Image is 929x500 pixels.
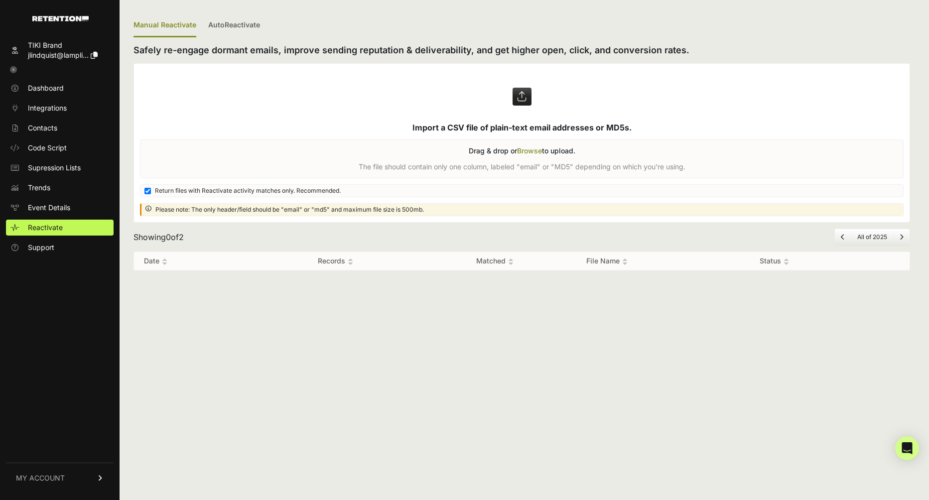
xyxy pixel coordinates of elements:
[6,80,114,96] a: Dashboard
[28,143,67,153] span: Code Script
[28,243,54,252] span: Support
[28,103,67,113] span: Integrations
[750,252,890,270] th: Status
[28,51,89,59] span: jlindquist@lampli...
[28,123,57,133] span: Contacts
[134,252,257,270] th: Date
[508,258,514,265] img: no_sort-eaf950dc5ab64cae54d48a5578032e96f70b2ecb7d747501f34c8f2db400fb66.gif
[28,203,70,213] span: Event Details
[162,258,167,265] img: no_sort-eaf950dc5ab64cae54d48a5578032e96f70b2ecb7d747501f34c8f2db400fb66.gif
[895,436,919,460] div: Open Intercom Messenger
[6,240,114,255] a: Support
[900,233,904,241] a: Next
[208,14,260,37] a: AutoReactivate
[28,163,81,173] span: Supression Lists
[144,188,151,194] input: Return files with Reactivate activity matches only. Recommended.
[348,258,353,265] img: no_sort-eaf950dc5ab64cae54d48a5578032e96f70b2ecb7d747501f34c8f2db400fb66.gif
[133,14,196,37] div: Manual Reactivate
[155,187,341,195] span: Return files with Reactivate activity matches only. Recommended.
[28,183,50,193] span: Trends
[133,231,184,243] div: Showing of
[413,252,576,270] th: Matched
[784,258,789,265] img: no_sort-eaf950dc5ab64cae54d48a5578032e96f70b2ecb7d747501f34c8f2db400fb66.gif
[6,180,114,196] a: Trends
[179,232,184,242] span: 2
[622,258,628,265] img: no_sort-eaf950dc5ab64cae54d48a5578032e96f70b2ecb7d747501f34c8f2db400fb66.gif
[133,43,910,57] h2: Safely re-engage dormant emails, improve sending reputation & deliverability, and get higher open...
[851,233,893,241] li: All of 2025
[6,120,114,136] a: Contacts
[28,83,64,93] span: Dashboard
[16,473,65,483] span: MY ACCOUNT
[6,220,114,236] a: Reactivate
[28,40,98,50] div: TIKI Brand
[834,229,910,246] nav: Page navigation
[32,16,89,21] img: Retention.com
[6,200,114,216] a: Event Details
[257,252,414,270] th: Records
[6,463,114,493] a: MY ACCOUNT
[6,140,114,156] a: Code Script
[841,233,845,241] a: Previous
[6,160,114,176] a: Supression Lists
[166,232,171,242] span: 0
[6,100,114,116] a: Integrations
[6,37,114,63] a: TIKI Brand jlindquist@lampli...
[28,223,63,233] span: Reactivate
[576,252,750,270] th: File Name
